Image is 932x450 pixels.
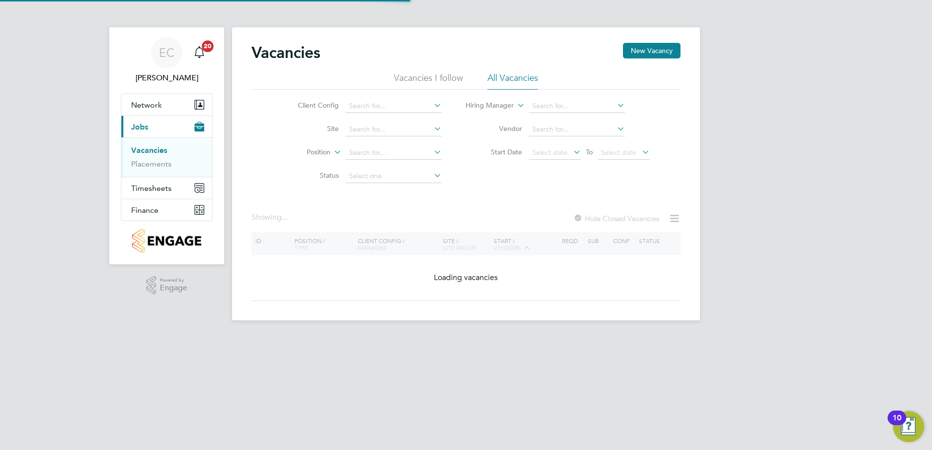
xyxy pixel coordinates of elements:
span: ... [282,212,288,222]
span: Finance [131,206,158,215]
nav: Main navigation [109,27,224,264]
label: Status [283,171,339,180]
a: Vacancies [131,146,167,155]
li: Vacancies I follow [394,72,463,90]
label: Start Date [466,148,522,156]
button: Network [121,94,212,115]
h2: Vacancies [252,43,320,62]
img: countryside-properties-logo-retina.png [132,229,201,253]
span: Jobs [131,122,148,131]
span: Emma Chesterton [121,72,213,84]
span: Select date [532,148,567,157]
button: New Vacancy [623,43,680,58]
li: All Vacancies [487,72,538,90]
a: Placements [131,159,172,169]
span: Select date [601,148,636,157]
button: Open Resource Center, 10 new notifications [893,411,924,442]
span: Timesheets [131,184,172,193]
input: Search for... [346,146,442,160]
input: Search for... [346,123,442,136]
span: Powered by [160,276,187,284]
label: Hiring Manager [458,101,514,111]
span: EC [159,46,175,59]
div: 10 [893,418,901,431]
input: Select one [346,169,442,183]
button: Jobs [121,116,212,137]
a: Powered byEngage [146,276,188,295]
label: Position [274,148,330,157]
span: To [583,146,596,158]
label: Vendor [466,124,522,133]
a: EC[PERSON_NAME] [121,37,213,84]
label: Hide Closed Vacancies [573,214,659,223]
button: Timesheets [121,177,212,199]
span: Engage [160,284,187,292]
a: Go to home page [121,229,213,253]
button: Finance [121,199,212,221]
div: Jobs [121,137,212,177]
a: 20 [190,37,209,68]
label: Client Config [283,101,339,110]
div: Showing [252,212,290,223]
label: Site [283,124,339,133]
span: 20 [202,40,214,52]
input: Search for... [529,123,625,136]
input: Search for... [529,99,625,113]
span: Network [131,100,162,110]
input: Search for... [346,99,442,113]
